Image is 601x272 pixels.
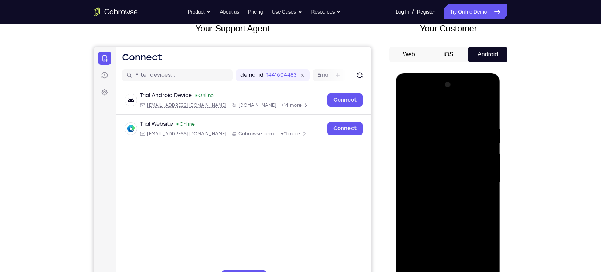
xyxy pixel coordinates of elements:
button: Resources [311,4,341,19]
button: Use Cases [272,4,302,19]
span: / [412,7,414,16]
a: Go to the home page [94,7,138,16]
button: Android [468,47,507,62]
a: Connect [234,46,269,60]
a: Register [417,4,435,19]
h2: Your Customer [389,22,507,35]
h2: Your Support Agent [94,22,371,35]
div: Open device details [23,67,278,96]
div: New devices found. [83,76,85,78]
span: +11 more [187,84,207,90]
a: Log In [395,4,409,19]
button: iOS [429,47,468,62]
div: App [137,84,183,90]
div: Trial Website [46,73,79,81]
a: About us [220,4,239,19]
div: App [137,55,183,61]
a: Pricing [248,4,263,19]
span: Cobrowse.io [145,55,183,61]
span: Cobrowse demo [145,84,183,90]
button: 6-digit code [128,223,173,238]
a: Connect [234,75,269,88]
div: Email [46,84,133,90]
a: Try Online Demo [444,4,507,19]
div: Online [101,46,120,52]
div: Email [46,55,133,61]
div: Open device details [23,39,278,67]
div: Online [82,74,102,80]
button: Web [389,47,429,62]
div: New devices found. [102,48,103,49]
button: Product [188,4,211,19]
div: Trial Android Device [46,45,98,52]
span: +14 more [187,55,208,61]
span: web@example.com [54,84,133,90]
span: android@example.com [54,55,133,61]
